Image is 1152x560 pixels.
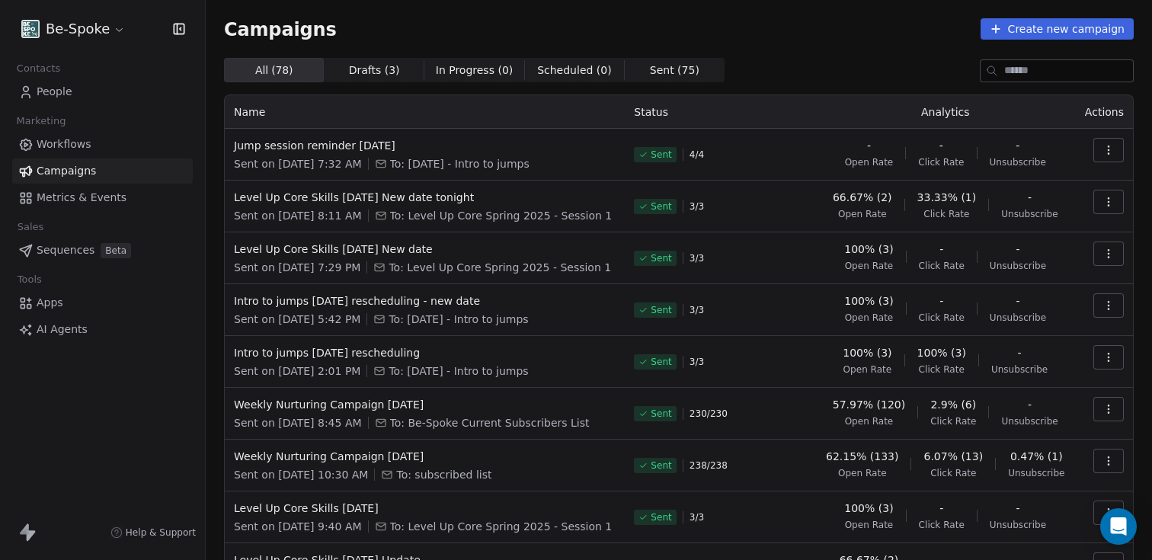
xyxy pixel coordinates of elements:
[690,252,704,264] span: 3 / 3
[11,268,48,291] span: Tools
[651,252,671,264] span: Sent
[923,449,983,464] span: 6.07% (13)
[12,79,193,104] a: People
[1016,501,1019,516] span: -
[1018,345,1022,360] span: -
[625,95,815,129] th: Status
[234,208,362,223] span: Sent on [DATE] 8:11 AM
[939,293,943,309] span: -
[37,136,91,152] span: Workflows
[990,519,1046,531] span: Unsubscribe
[690,200,704,213] span: 3 / 3
[10,110,72,133] span: Marketing
[537,62,612,78] span: Scheduled ( 0 )
[21,20,40,38] img: Facebook%20profile%20picture.png
[939,501,943,516] span: -
[845,415,894,427] span: Open Rate
[389,260,611,275] span: To: Level Up Core Spring 2025 - Session 1
[37,322,88,338] span: AI Agents
[349,62,400,78] span: Drafts ( 3 )
[234,312,360,327] span: Sent on [DATE] 5:42 PM
[390,208,613,223] span: To: Level Up Core Spring 2025 - Session 1
[234,242,616,257] span: Level Up Core Skills [DATE] New date
[1016,138,1019,153] span: -
[917,190,977,205] span: 33.33% (1)
[930,415,976,427] span: Click Rate
[234,293,616,309] span: Intro to jumps [DATE] rescheduling - new date
[690,408,728,420] span: 230 / 230
[690,149,704,161] span: 4 / 4
[234,415,362,430] span: Sent on [DATE] 8:45 AM
[234,345,616,360] span: Intro to jumps [DATE] rescheduling
[651,459,671,472] span: Sent
[1001,208,1058,220] span: Unsubscribe
[838,467,887,479] span: Open Rate
[11,216,50,238] span: Sales
[844,501,893,516] span: 100% (3)
[234,363,360,379] span: Sent on [DATE] 2:01 PM
[845,260,894,272] span: Open Rate
[690,304,704,316] span: 3 / 3
[923,208,969,220] span: Click Rate
[919,363,965,376] span: Click Rate
[918,156,964,168] span: Click Rate
[389,363,528,379] span: To: October 25 - Intro to jumps
[833,397,905,412] span: 57.97% (120)
[396,467,491,482] span: To: subscribed list
[37,242,94,258] span: Sequences
[990,156,1046,168] span: Unsubscribe
[1100,508,1137,545] div: Open Intercom Messenger
[1028,190,1032,205] span: -
[919,260,965,272] span: Click Rate
[690,511,704,523] span: 3 / 3
[990,312,1046,324] span: Unsubscribe
[234,449,616,464] span: Weekly Nurturing Campaign [DATE]
[18,16,129,42] button: Be-Spoke
[12,132,193,157] a: Workflows
[1001,415,1058,427] span: Unsubscribe
[390,415,590,430] span: To: Be-Spoke Current Subscribers List
[844,242,893,257] span: 100% (3)
[234,138,616,153] span: Jump session reminder [DATE]
[919,519,965,531] span: Click Rate
[939,138,943,153] span: -
[234,467,368,482] span: Sent on [DATE] 10:30 AM
[690,459,728,472] span: 238 / 238
[930,397,976,412] span: 2.9% (6)
[234,156,362,171] span: Sent on [DATE] 7:32 AM
[843,345,891,360] span: 100% (3)
[12,317,193,342] a: AI Agents
[225,95,625,129] th: Name
[12,158,193,184] a: Campaigns
[390,156,530,171] span: To: October 25 - Intro to jumps
[917,345,966,360] span: 100% (3)
[833,190,892,205] span: 66.67% (2)
[981,18,1134,40] button: Create new campaign
[990,260,1046,272] span: Unsubscribe
[224,18,337,40] span: Campaigns
[390,519,613,534] span: To: Level Up Core Spring 2025 - Session 1
[37,163,96,179] span: Campaigns
[930,467,976,479] span: Click Rate
[110,526,196,539] a: Help & Support
[991,363,1048,376] span: Unsubscribe
[845,519,894,531] span: Open Rate
[37,190,126,206] span: Metrics & Events
[845,312,894,324] span: Open Rate
[12,238,193,263] a: SequencesBeta
[815,95,1075,129] th: Analytics
[650,62,699,78] span: Sent ( 75 )
[46,19,110,39] span: Be-Spoke
[37,84,72,100] span: People
[690,356,704,368] span: 3 / 3
[919,312,965,324] span: Click Rate
[651,149,671,161] span: Sent
[651,356,671,368] span: Sent
[436,62,514,78] span: In Progress ( 0 )
[10,57,67,80] span: Contacts
[826,449,898,464] span: 62.15% (133)
[939,242,943,257] span: -
[651,511,671,523] span: Sent
[651,408,671,420] span: Sent
[389,312,528,327] span: To: October 25 - Intro to jumps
